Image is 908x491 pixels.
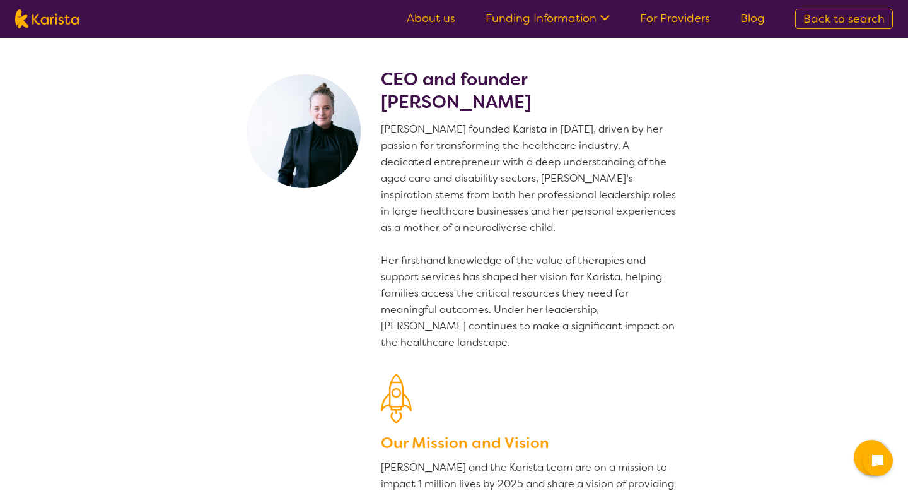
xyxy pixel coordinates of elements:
[381,432,681,454] h3: Our Mission and Vision
[15,9,79,28] img: Karista logo
[407,11,455,26] a: About us
[381,68,681,114] h2: CEO and founder [PERSON_NAME]
[803,11,885,27] span: Back to search
[381,121,681,351] p: [PERSON_NAME] founded Karista in [DATE], driven by her passion for transforming the healthcare in...
[854,440,889,475] button: Channel Menu
[640,11,710,26] a: For Providers
[486,11,610,26] a: Funding Information
[740,11,765,26] a: Blog
[795,9,893,29] a: Back to search
[381,374,412,423] img: Our Mission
